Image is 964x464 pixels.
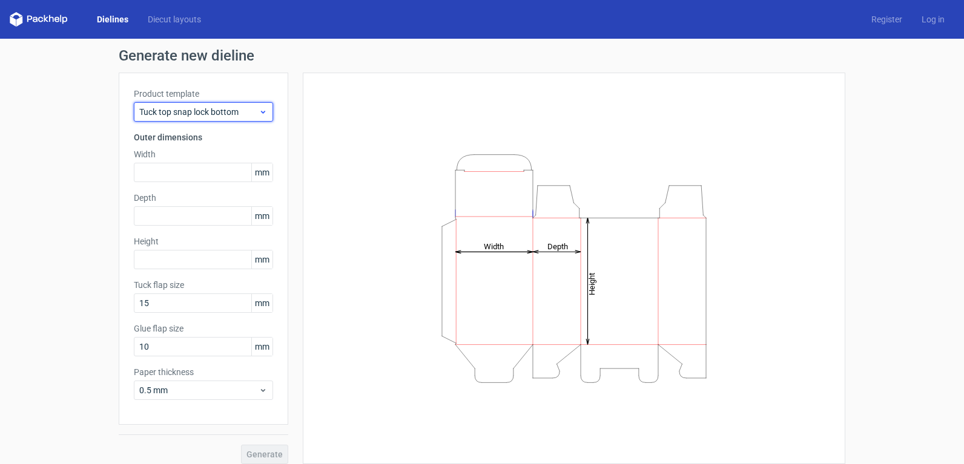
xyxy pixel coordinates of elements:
a: Dielines [87,13,138,25]
label: Height [134,235,273,247]
span: mm [251,338,272,356]
span: mm [251,207,272,225]
tspan: Depth [547,241,568,250]
label: Glue flap size [134,322,273,335]
h1: Generate new dieline [119,48,845,63]
span: Tuck top snap lock bottom [139,106,259,118]
span: 0.5 mm [139,384,259,396]
span: mm [251,163,272,181]
label: Tuck flap size [134,279,273,291]
a: Diecut layouts [138,13,211,25]
label: Paper thickness [134,366,273,378]
span: mm [251,294,272,312]
label: Width [134,148,273,160]
h3: Outer dimensions [134,131,273,143]
tspan: Height [587,272,596,295]
label: Depth [134,192,273,204]
label: Product template [134,88,273,100]
tspan: Width [484,241,504,250]
span: mm [251,250,272,269]
a: Register [862,13,912,25]
a: Log in [912,13,954,25]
